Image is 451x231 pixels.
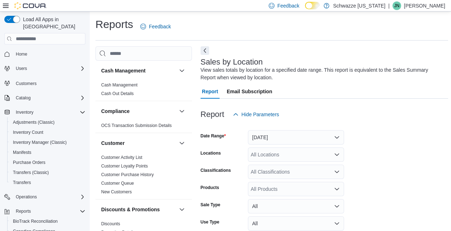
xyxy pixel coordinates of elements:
[7,127,88,137] button: Inventory Count
[16,194,37,200] span: Operations
[101,140,125,147] h3: Customer
[13,170,49,175] span: Transfers (Classic)
[1,206,88,216] button: Reports
[201,219,219,225] label: Use Type
[20,16,85,30] span: Load All Apps in [GEOGRAPHIC_DATA]
[101,164,148,169] a: Customer Loyalty Points
[101,189,132,194] a: New Customers
[1,192,88,202] button: Operations
[393,1,401,10] div: Justin Nau
[1,93,88,103] button: Catalog
[10,118,85,127] span: Adjustments (Classic)
[16,95,30,101] span: Catalog
[13,79,39,88] a: Customers
[10,178,85,187] span: Transfers
[13,94,33,102] button: Catalog
[10,168,52,177] a: Transfers (Classic)
[10,128,85,137] span: Inventory Count
[95,81,192,101] div: Cash Management
[101,172,154,177] a: Customer Purchase History
[101,82,137,88] a: Cash Management
[14,2,47,9] img: Cova
[10,138,85,147] span: Inventory Manager (Classic)
[13,160,46,165] span: Purchase Orders
[202,84,218,99] span: Report
[248,130,344,145] button: [DATE]
[248,216,344,231] button: All
[95,17,133,32] h1: Reports
[10,158,48,167] a: Purchase Orders
[101,189,132,195] span: New Customers
[10,178,34,187] a: Transfers
[101,181,134,186] a: Customer Queue
[248,199,344,213] button: All
[334,169,340,175] button: Open list of options
[101,206,176,213] button: Discounts & Promotions
[10,158,85,167] span: Purchase Orders
[241,111,279,118] span: Hide Parameters
[178,139,186,147] button: Customer
[13,207,85,216] span: Reports
[10,217,85,226] span: BioTrack Reconciliation
[95,153,192,199] div: Customer
[13,64,85,73] span: Users
[404,1,445,10] p: [PERSON_NAME]
[201,58,263,66] h3: Sales by Location
[101,67,176,74] button: Cash Management
[334,186,340,192] button: Open list of options
[7,168,88,178] button: Transfers (Classic)
[13,119,55,125] span: Adjustments (Classic)
[7,178,88,188] button: Transfers
[101,155,142,160] a: Customer Activity List
[201,133,226,139] label: Date Range
[101,221,120,226] a: Discounts
[13,140,67,145] span: Inventory Manager (Classic)
[149,23,171,30] span: Feedback
[201,202,220,208] label: Sale Type
[101,123,172,128] a: OCS Transaction Submission Details
[13,193,40,201] button: Operations
[101,163,148,169] span: Customer Loyalty Points
[7,147,88,157] button: Manifests
[13,218,58,224] span: BioTrack Reconciliation
[7,216,88,226] button: BioTrack Reconciliation
[101,67,146,74] h3: Cash Management
[10,128,46,137] a: Inventory Count
[16,208,31,214] span: Reports
[201,168,231,173] label: Classifications
[178,107,186,115] button: Compliance
[13,180,31,185] span: Transfers
[201,66,445,81] div: View sales totals by location for a specified date range. This report is equivalent to the Sales ...
[13,207,34,216] button: Reports
[333,1,385,10] p: Schwazze [US_STATE]
[201,185,219,190] label: Products
[137,19,174,34] a: Feedback
[16,51,27,57] span: Home
[101,91,134,96] a: Cash Out Details
[13,193,85,201] span: Operations
[101,82,137,88] span: Cash Management
[13,49,85,58] span: Home
[13,94,85,102] span: Catalog
[305,2,320,9] input: Dark Mode
[13,108,36,117] button: Inventory
[1,49,88,59] button: Home
[13,108,85,117] span: Inventory
[13,150,31,155] span: Manifests
[334,152,340,157] button: Open list of options
[101,108,130,115] h3: Compliance
[227,84,272,99] span: Email Subscription
[7,117,88,127] button: Adjustments (Classic)
[10,168,85,177] span: Transfers (Classic)
[10,138,70,147] a: Inventory Manager (Classic)
[13,64,30,73] button: Users
[13,79,85,88] span: Customers
[1,78,88,88] button: Customers
[10,148,34,157] a: Manifests
[101,221,120,227] span: Discounts
[16,81,37,86] span: Customers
